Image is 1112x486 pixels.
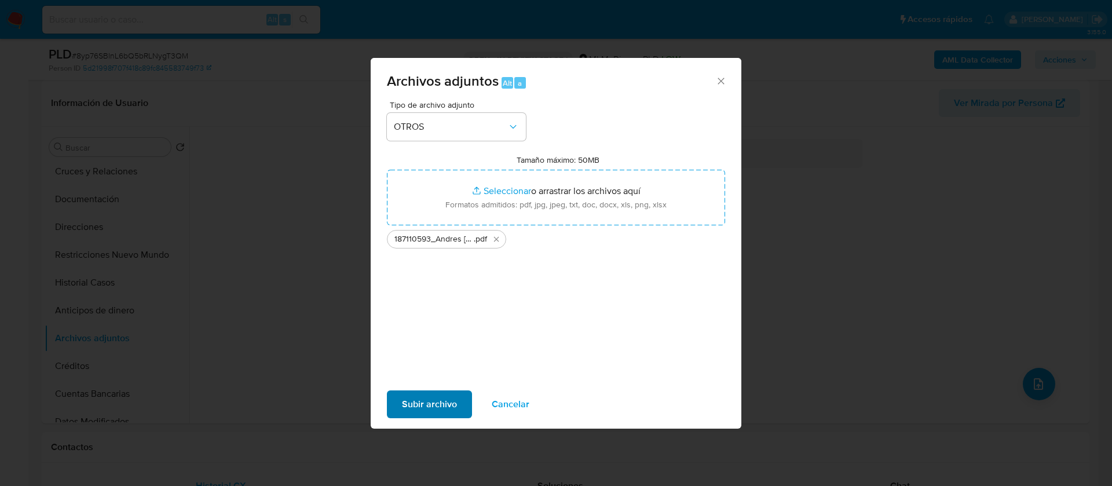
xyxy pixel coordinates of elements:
button: Cerrar [715,75,726,86]
span: a [518,78,522,89]
button: OTROS [387,113,526,141]
span: OTROS [394,121,507,133]
button: Subir archivo [387,390,472,418]
span: .pdf [474,233,487,245]
span: 187110593_Andres [PERSON_NAME] 2025 [394,233,474,245]
ul: Archivos seleccionados [387,225,725,249]
button: Cancelar [477,390,544,418]
button: Eliminar 187110593_Andres Efrain Martinez Zapata_AGOSTO 2025.pdf [489,232,503,246]
span: Tipo de archivo adjunto [390,101,529,109]
span: Archivos adjuntos [387,71,499,91]
span: Cancelar [492,392,529,417]
span: Alt [503,78,512,89]
span: Subir archivo [402,392,457,417]
label: Tamaño máximo: 50MB [517,155,599,165]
